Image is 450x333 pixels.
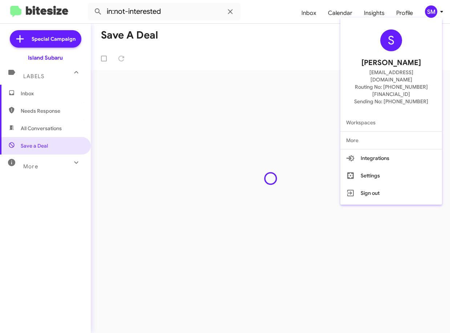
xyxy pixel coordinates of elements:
span: Routing No: [PHONE_NUMBER][FINANCIAL_ID] [349,83,433,98]
button: Sign out [340,184,442,202]
div: S [380,29,402,51]
span: Sending No: [PHONE_NUMBER] [354,98,428,105]
button: Integrations [340,149,442,167]
span: More [340,132,442,149]
span: Workspaces [340,114,442,131]
span: [PERSON_NAME] [361,57,421,69]
span: [EMAIL_ADDRESS][DOMAIN_NAME] [349,69,433,83]
button: Settings [340,167,442,184]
